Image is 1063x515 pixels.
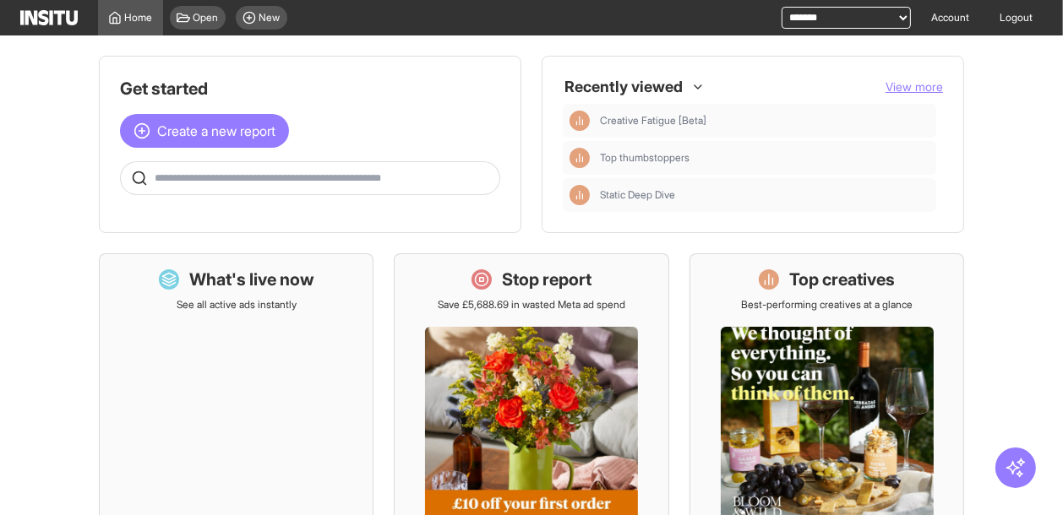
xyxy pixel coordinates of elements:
[194,11,219,24] span: Open
[177,298,297,312] p: See all active ads instantly
[600,188,929,202] span: Static Deep Dive
[120,114,289,148] button: Create a new report
[157,121,275,141] span: Create a new report
[259,11,281,24] span: New
[600,151,690,165] span: Top thumbstoppers
[886,79,943,94] span: View more
[120,77,500,100] h1: Get started
[600,114,706,127] span: Creative Fatigue [Beta]
[438,298,625,312] p: Save £5,688.69 in wasted Meta ad spend
[886,79,943,95] button: View more
[600,188,675,202] span: Static Deep Dive
[570,111,590,131] div: Insights
[789,268,895,291] h1: Top creatives
[189,268,314,291] h1: What's live now
[20,10,78,25] img: Logo
[741,298,913,312] p: Best-performing creatives at a glance
[570,148,590,168] div: Insights
[600,151,929,165] span: Top thumbstoppers
[570,185,590,205] div: Insights
[502,268,591,291] h1: Stop report
[600,114,929,127] span: Creative Fatigue [Beta]
[125,11,153,24] span: Home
